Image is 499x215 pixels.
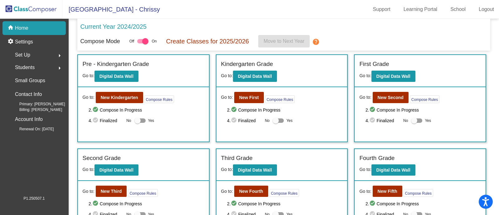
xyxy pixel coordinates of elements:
p: Small Groups [15,76,45,85]
mat-icon: arrow_right [56,52,63,59]
button: Compose Rules [404,189,433,197]
label: Fourth Grade [359,154,395,163]
b: Digital Data Wall [376,74,410,79]
label: Third Grade [221,154,253,163]
span: Go to: [83,188,94,195]
span: [GEOGRAPHIC_DATA] - Chrissy [62,4,160,14]
p: Account Info [15,115,43,124]
button: Digital Data Wall [371,71,415,82]
a: Learning Portal [399,4,443,14]
p: Current Year 2024/2025 [80,22,147,31]
b: New Fourth [239,189,263,194]
button: New Fifth [373,186,402,197]
b: Digital Data Wall [238,74,272,79]
mat-icon: home [7,24,15,32]
button: New Second [373,92,409,103]
span: 2. Compose In Progress [227,200,342,207]
button: Digital Data Wall [233,164,277,176]
mat-icon: settings [7,38,15,46]
p: Create Classes for 2025/2026 [166,37,249,46]
b: Digital Data Wall [238,167,272,172]
span: Go to: [83,167,94,172]
mat-icon: check_circle [369,117,377,124]
span: 4. Finalized [89,117,123,124]
button: Digital Data Wall [371,164,415,176]
span: Yes [425,117,431,124]
button: New Fourth [234,186,268,197]
span: 2. Compose In Progress [89,106,204,114]
p: Compose Mode [80,37,120,46]
span: Go to: [359,188,371,195]
span: No [403,118,408,123]
button: Compose Rules [269,189,299,197]
button: New Kindergarten [96,92,143,103]
button: Compose Rules [265,95,295,103]
span: Go to: [221,73,233,78]
button: Compose Rules [128,189,157,197]
span: No [265,118,269,123]
span: 2. Compose In Progress [227,106,342,114]
b: Digital Data Wall [99,167,133,172]
mat-icon: help [312,38,320,46]
label: Kindergarten Grade [221,60,273,69]
span: 4. Finalized [227,117,262,124]
a: School [445,4,471,14]
button: Digital Data Wall [233,71,277,82]
b: New Kindergarten [101,95,138,100]
button: Move to Next Year [258,35,310,47]
b: New Third [101,189,122,194]
span: 2. Compose In Progress [366,200,481,207]
b: Digital Data Wall [376,167,410,172]
b: New Second [378,95,404,100]
span: Go to: [359,73,371,78]
mat-icon: check_circle [231,200,238,207]
button: New First [234,92,264,103]
button: Compose Rules [144,95,174,103]
span: Go to: [221,94,233,101]
mat-icon: check_circle [231,117,238,124]
label: Pre - Kindergarten Grade [83,60,149,69]
span: Go to: [83,94,94,101]
span: Go to: [221,167,233,172]
button: Digital Data Wall [94,71,138,82]
mat-icon: check_circle [92,117,100,124]
b: New Fifth [378,189,397,194]
span: Off [129,38,134,44]
span: 2. Compose In Progress [366,106,481,114]
span: Yes [148,117,154,124]
button: Digital Data Wall [94,164,138,176]
label: First Grade [359,60,389,69]
span: Set Up [15,51,30,59]
span: No [126,118,131,123]
mat-icon: check_circle [369,106,377,114]
label: Second Grade [83,154,121,163]
span: Yes [286,117,293,124]
span: Students [15,63,35,72]
button: New Third [96,186,127,197]
span: Primary: [PERSON_NAME] [9,101,65,107]
a: Logout [474,4,499,14]
p: Home [15,24,28,32]
span: Renewal On: [DATE] [9,126,54,132]
mat-icon: check_circle [92,106,100,114]
span: 4. Finalized [366,117,400,124]
b: Digital Data Wall [99,74,133,79]
span: Go to: [83,73,94,78]
span: 2. Compose In Progress [89,200,204,207]
span: Go to: [221,188,233,195]
p: Contact Info [15,90,42,99]
span: Billing: [PERSON_NAME] [9,107,62,112]
mat-icon: check_circle [369,200,377,207]
span: Go to: [359,167,371,172]
mat-icon: arrow_right [56,64,63,72]
mat-icon: check_circle [231,106,238,114]
mat-icon: check_circle [92,200,100,207]
a: Support [368,4,395,14]
span: Go to: [359,94,371,101]
span: Move to Next Year [264,38,304,44]
p: Settings [15,38,33,46]
span: On [152,38,157,44]
b: New First [239,95,259,100]
button: Compose Rules [410,95,439,103]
